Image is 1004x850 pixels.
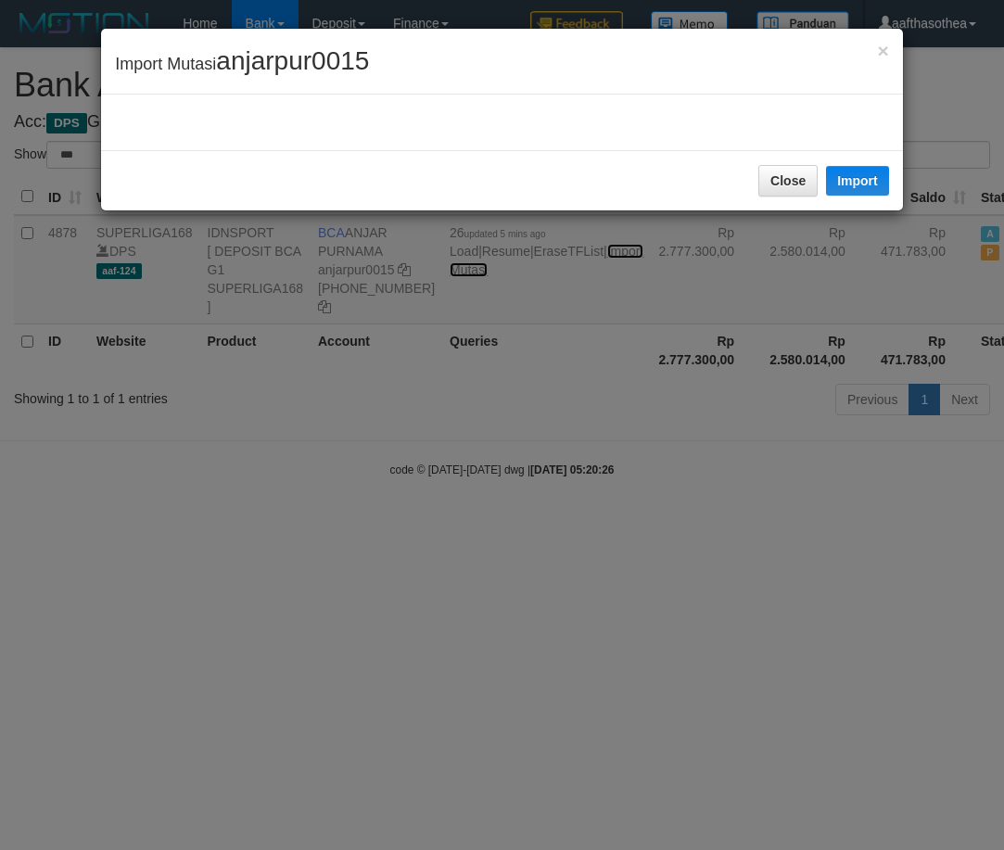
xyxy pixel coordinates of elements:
button: Close [758,165,818,197]
span: × [877,40,888,61]
button: Import [826,166,889,196]
span: anjarpur0015 [216,46,369,75]
span: Import Mutasi [115,55,369,73]
button: Close [877,41,888,60]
